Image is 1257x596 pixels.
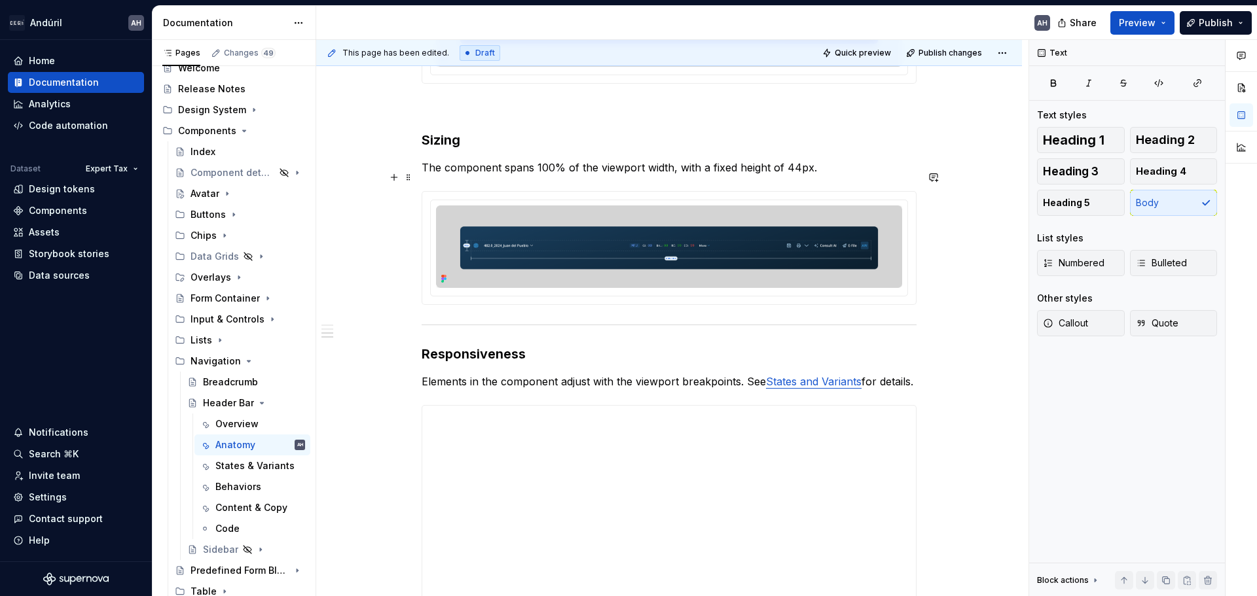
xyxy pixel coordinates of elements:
[1180,11,1252,35] button: Publish
[1136,165,1186,178] span: Heading 4
[1043,165,1099,178] span: Heading 3
[203,543,238,556] div: Sidebar
[342,48,449,58] span: This page has been edited.
[29,183,95,196] div: Design tokens
[191,250,239,263] div: Data Grids
[215,522,240,535] div: Code
[902,44,988,62] button: Publish changes
[29,426,88,439] div: Notifications
[422,160,917,175] p: The component spans 100% of the viewport width, with a fixed height of 44px.
[157,120,310,141] div: Components
[8,422,144,443] button: Notifications
[29,119,108,132] div: Code automation
[29,512,103,525] div: Contact support
[1043,256,1104,270] span: Numbered
[1037,158,1125,184] button: Heading 3
[8,115,144,136] a: Code automation
[1130,158,1218,184] button: Heading 4
[1037,127,1125,153] button: Heading 1
[191,208,226,221] div: Buttons
[1037,18,1047,28] div: AH
[191,292,260,305] div: Form Container
[1043,196,1090,209] span: Heading 5
[29,491,67,504] div: Settings
[1037,310,1125,336] button: Callout
[1043,317,1088,330] span: Callout
[182,372,310,393] a: Breadcrumb
[157,58,310,79] a: Welcome
[29,76,99,89] div: Documentation
[29,469,80,482] div: Invite team
[162,48,200,58] div: Pages
[8,200,144,221] a: Components
[10,164,41,174] div: Dataset
[8,243,144,264] a: Storybook stories
[29,247,109,260] div: Storybook stories
[178,103,246,116] div: Design System
[157,99,310,120] div: Design System
[194,434,310,455] a: AnatomyAH
[919,48,982,58] span: Publish changes
[215,417,259,430] div: Overview
[191,145,215,158] div: Index
[422,374,917,389] p: Elements in the component adjust with the viewport breakpoints. See for details.
[170,246,310,267] div: Data Grids
[178,82,246,96] div: Release Notes
[422,345,917,363] h3: Responsiveness
[1051,11,1105,35] button: Share
[1037,575,1089,586] div: Block actions
[191,229,217,242] div: Chips
[1136,317,1178,330] span: Quote
[1037,292,1093,305] div: Other styles
[1119,16,1156,29] span: Preview
[170,141,310,162] a: Index
[194,518,310,539] a: Code
[170,225,310,246] div: Chips
[261,48,276,58] span: 49
[80,160,144,178] button: Expert Tax
[194,476,310,497] a: Behaviors
[1037,232,1084,245] div: List styles
[1070,16,1097,29] span: Share
[29,97,71,111] div: Analytics
[170,288,310,309] a: Form Container
[194,497,310,518] a: Content & Copy
[86,164,128,174] span: Expert Tax
[835,48,891,58] span: Quick preview
[8,222,144,243] a: Assets
[203,376,258,389] div: Breadcrumb
[170,162,310,183] a: Component detail template
[191,166,275,179] div: Component detail template
[29,269,90,282] div: Data sources
[8,465,144,486] a: Invite team
[8,508,144,529] button: Contact support
[422,131,917,149] h3: Sizing
[30,16,62,29] div: Andúril
[182,393,310,413] a: Header Bar
[8,179,144,200] a: Design tokens
[178,124,236,137] div: Components
[203,396,254,410] div: Header Bar
[1037,250,1125,276] button: Numbered
[194,413,310,434] a: Overview
[297,438,303,451] div: AH
[170,183,310,204] a: Avatar
[1130,310,1218,336] button: Quote
[191,564,289,577] div: Predefined Form Blocks
[170,560,310,581] a: Predefined Form Blocks
[8,530,144,551] button: Help
[1136,133,1195,147] span: Heading 2
[1130,250,1218,276] button: Bulleted
[215,459,295,472] div: States & Variants
[170,330,310,351] div: Lists
[191,355,241,368] div: Navigation
[29,534,50,547] div: Help
[1110,11,1175,35] button: Preview
[1136,256,1187,270] span: Bulleted
[170,267,310,288] div: Overlays
[191,271,231,284] div: Overlays
[29,204,87,217] div: Components
[157,79,310,99] a: Release Notes
[766,375,862,388] a: States and Variants
[29,226,60,239] div: Assets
